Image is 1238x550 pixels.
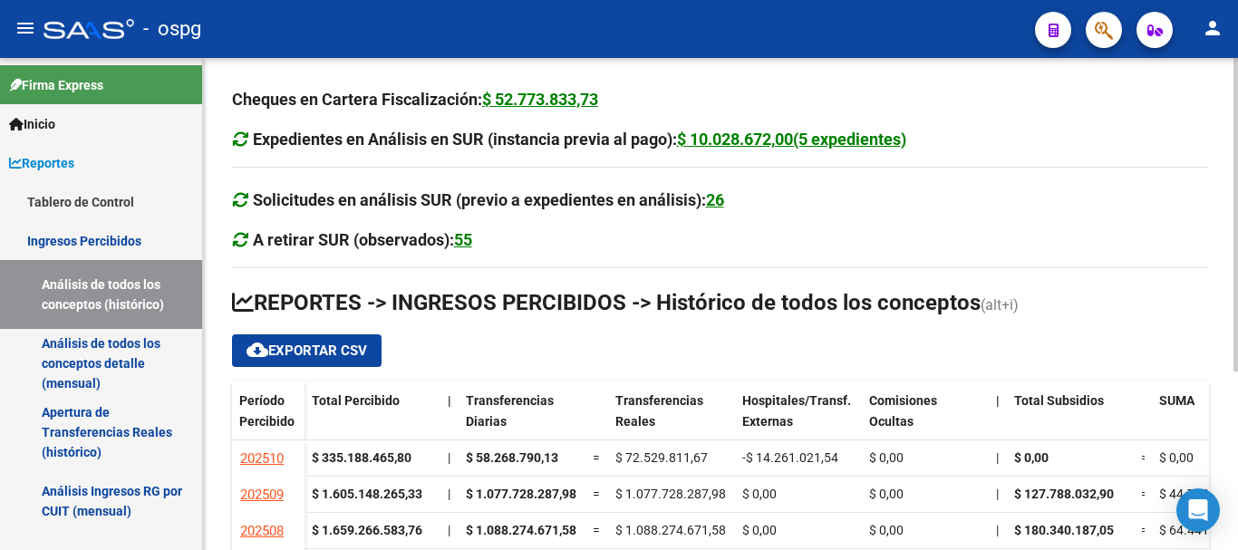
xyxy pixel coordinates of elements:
[869,393,937,429] span: Comisiones Ocultas
[869,523,904,537] span: $ 0,00
[996,487,999,501] span: |
[240,487,284,503] span: 202509
[143,9,201,49] span: - ospg
[247,339,268,361] mat-icon: cloud_download
[996,523,999,537] span: |
[615,487,726,501] span: $ 1.077.728.287,98
[312,487,422,501] strong: $ 1.605.148.265,33
[466,450,558,465] span: $ 58.268.790,13
[996,450,999,465] span: |
[593,523,600,537] span: =
[247,343,367,359] span: Exportar CSV
[862,381,989,458] datatable-header-cell: Comisiones Ocultas
[615,450,708,465] span: $ 72.529.811,67
[232,381,305,458] datatable-header-cell: Período Percibido
[448,523,450,537] span: |
[312,393,400,408] span: Total Percibido
[466,393,554,429] span: Transferencias Diarias
[615,393,703,429] span: Transferencias Reales
[448,450,450,465] span: |
[448,487,450,501] span: |
[1014,523,1114,537] span: $ 180.340.187,05
[232,334,382,367] button: Exportar CSV
[706,188,724,213] div: 26
[240,523,284,539] span: 202508
[742,487,777,501] span: $ 0,00
[989,381,1007,458] datatable-header-cell: |
[9,75,103,95] span: Firma Express
[482,87,598,112] div: $ 52.773.833,73
[466,523,576,537] span: $ 1.088.274.671,58
[312,523,422,537] strong: $ 1.659.266.583,76
[459,381,585,458] datatable-header-cell: Transferencias Diarias
[1014,393,1104,408] span: Total Subsidios
[239,393,295,429] span: Período Percibido
[593,487,600,501] span: =
[1141,450,1148,465] span: =
[1159,393,1194,408] span: SUMA
[615,523,726,537] span: $ 1.088.274.671,58
[466,487,576,501] span: $ 1.077.728.287,98
[232,290,981,315] span: REPORTES -> INGRESOS PERCIBIDOS -> Histórico de todos los conceptos
[742,450,838,465] span: -$ 14.261.021,54
[735,381,862,458] datatable-header-cell: Hospitales/Transf. Externas
[742,523,777,537] span: $ 0,00
[869,487,904,501] span: $ 0,00
[677,127,906,152] div: $ 10.028.672,00(5 expedientes)
[15,17,36,39] mat-icon: menu
[312,450,411,465] strong: $ 335.188.465,80
[448,393,451,408] span: |
[1007,381,1134,458] datatable-header-cell: Total Subsidios
[232,90,598,109] strong: Cheques en Cartera Fiscalización:
[9,114,55,134] span: Inicio
[996,393,1000,408] span: |
[9,153,74,173] span: Reportes
[1014,450,1049,465] span: $ 0,00
[253,130,906,149] strong: Expedientes en Análisis en SUR (instancia previa al pago):
[981,296,1019,314] span: (alt+i)
[608,381,735,458] datatable-header-cell: Transferencias Reales
[240,450,284,467] span: 202510
[440,381,459,458] datatable-header-cell: |
[1202,17,1223,39] mat-icon: person
[1141,523,1148,537] span: =
[593,450,600,465] span: =
[253,190,724,209] strong: Solicitudes en análisis SUR (previo a expedientes en análisis):
[1014,487,1114,501] span: $ 127.788.032,90
[305,381,440,458] datatable-header-cell: Total Percibido
[454,227,472,253] div: 55
[869,450,904,465] span: $ 0,00
[742,393,851,429] span: Hospitales/Transf. Externas
[1141,487,1148,501] span: =
[253,230,472,249] strong: A retirar SUR (observados):
[1176,488,1220,532] div: Open Intercom Messenger
[1159,450,1194,465] span: $ 0,00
